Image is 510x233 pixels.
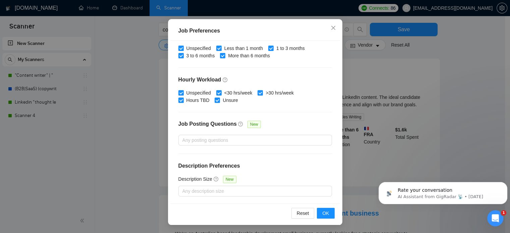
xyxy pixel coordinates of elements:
span: 1 [501,210,506,216]
span: Unsure [220,97,240,104]
h4: Hourly Workload [178,76,332,84]
iframe: Intercom live chat [487,210,503,226]
span: 1 to 3 months [274,45,307,52]
span: Unspecified [184,89,214,97]
h5: Description Size [178,175,212,183]
span: Reset [297,210,309,217]
iframe: Intercom notifications message [376,168,510,215]
button: OK [317,208,334,219]
span: Less than 1 month [222,45,266,52]
div: Job Preferences [178,27,332,35]
span: New [247,121,261,128]
span: New [223,176,236,183]
span: Hours TBD [184,97,212,104]
button: Reset [291,208,315,219]
span: close [331,25,336,31]
h4: Description Preferences [178,162,332,170]
span: 3 to 6 months [184,52,218,59]
span: <30 hrs/week [222,89,255,97]
span: question-circle [214,176,219,182]
span: More than 6 months [225,52,273,59]
button: Close [324,19,342,37]
span: >30 hrs/week [263,89,296,97]
span: OK [322,210,329,217]
span: question-circle [223,77,228,82]
span: Unspecified [184,45,214,52]
span: question-circle [238,121,243,127]
h4: Job Posting Questions [178,120,237,128]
